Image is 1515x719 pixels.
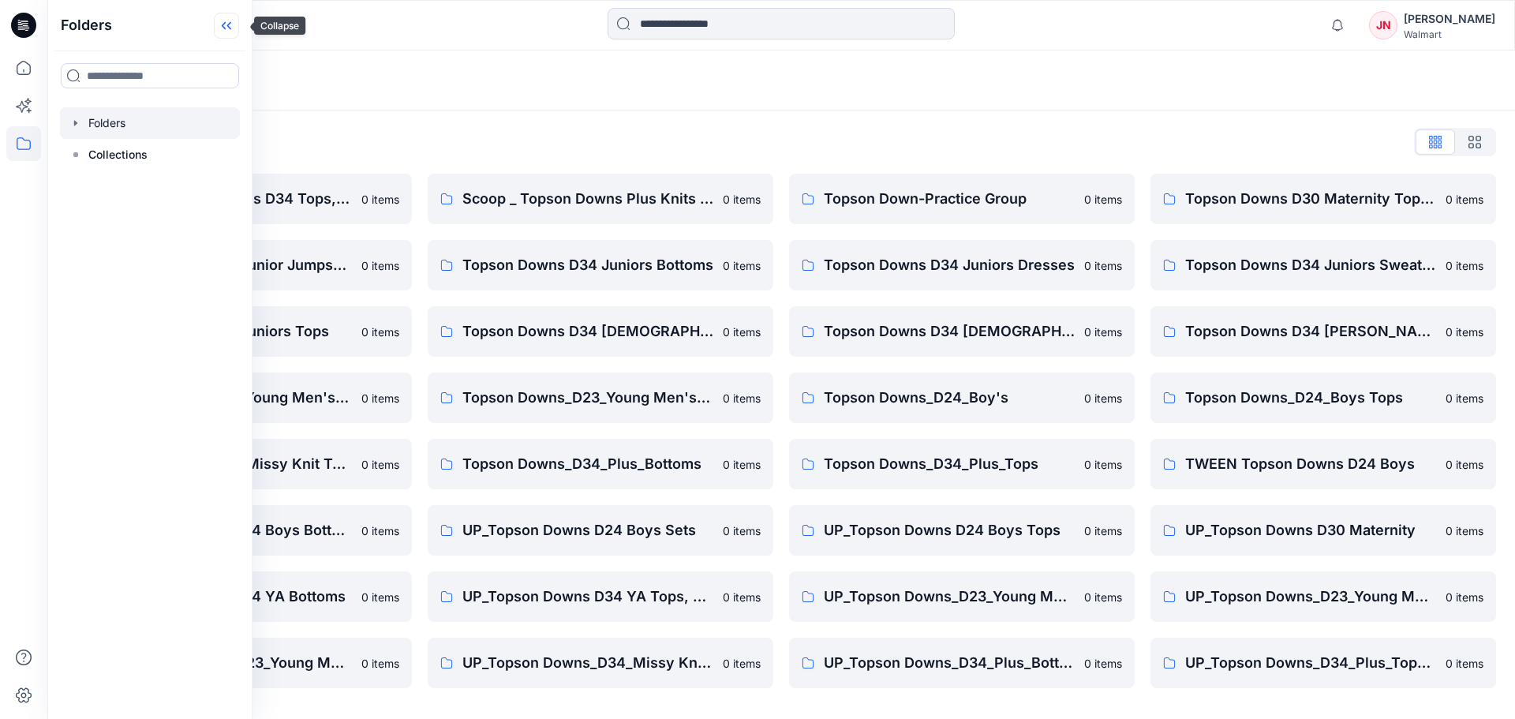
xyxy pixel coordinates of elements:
div: [PERSON_NAME] [1404,9,1495,28]
p: 0 items [723,456,761,473]
p: Collections [88,145,148,164]
p: Topson Downs_D24_Boys Tops [1185,387,1436,409]
p: 0 items [723,589,761,605]
p: 0 items [1084,257,1122,274]
p: 0 items [361,390,399,406]
a: Topson Downs D34 Juniors Sweaters0 items [1150,240,1496,290]
a: Topson Downs_D23_Young Men's Tops0 items [428,373,773,423]
p: 0 items [361,655,399,672]
a: Topson Downs D34 [DEMOGRAPHIC_DATA] Woven Tops0 items [789,306,1135,357]
p: 0 items [1446,522,1483,539]
p: Topson Downs D30 Maternity Tops/Bottoms [1185,188,1436,210]
p: Topson Downs D34 Juniors Dresses [824,254,1075,276]
p: 0 items [1446,589,1483,605]
div: Walmart [1404,28,1495,40]
p: UP_Topson Downs_D23_Young Men's Bottoms [824,586,1075,608]
a: Topson Downs_D24_Boy's0 items [789,373,1135,423]
p: 0 items [361,522,399,539]
p: UP_Topson Downs D34 YA Tops, Dresses and Sets [462,586,713,608]
p: 0 items [1446,257,1483,274]
a: UP_Topson Downs_D23_Young Men's Outerwear0 items [1150,571,1496,622]
a: UP_Topson Downs D34 YA Tops, Dresses and Sets0 items [428,571,773,622]
a: TWEEN Topson Downs D24 Boys0 items [1150,439,1496,489]
p: UP_Topson Downs_D34_Missy Knit Tops [462,652,713,674]
a: Topson Downs D34 [DEMOGRAPHIC_DATA] Dresses0 items [428,306,773,357]
p: 0 items [361,324,399,340]
div: JN [1369,11,1397,39]
a: UP_Topson Downs_D34_Plus_Bottoms0 items [789,638,1135,688]
p: Topson Downs D34 [DEMOGRAPHIC_DATA] Woven Tops [824,320,1075,343]
p: Topson Down-Practice Group [824,188,1075,210]
p: 0 items [723,324,761,340]
p: 0 items [723,522,761,539]
p: 0 items [1446,655,1483,672]
p: Topson Downs_D23_Young Men's Tops [462,387,713,409]
p: UP_Topson Downs D24 Boys Sets [462,519,713,541]
p: 0 items [1446,390,1483,406]
a: Topson Downs D34 Juniors Bottoms0 items [428,240,773,290]
a: UP_Topson Downs D24 Boys Sets0 items [428,505,773,556]
a: Topson Downs_D34_Plus_Bottoms0 items [428,439,773,489]
a: Topson Down-Practice Group0 items [789,174,1135,224]
a: Topson Downs_D24_Boys Tops0 items [1150,373,1496,423]
p: 0 items [723,191,761,208]
p: Topson Downs D34 Juniors Sweaters [1185,254,1436,276]
p: Topson Downs_D34_Plus_Bottoms [462,453,713,475]
p: 0 items [1446,456,1483,473]
p: 0 items [1084,522,1122,539]
p: 0 items [361,589,399,605]
p: Topson Downs D34 Juniors Bottoms [462,254,713,276]
p: UP_Topson Downs_D34_Plus_Bottoms [824,652,1075,674]
p: Topson Downs D34 [PERSON_NAME] [1185,320,1436,343]
p: TWEEN Topson Downs D24 Boys [1185,453,1436,475]
a: Topson Downs D34 [PERSON_NAME]0 items [1150,306,1496,357]
a: UP_Topson Downs_D34_Missy Knit Tops0 items [428,638,773,688]
p: UP_Topson Downs D24 Boys Tops [824,519,1075,541]
p: UP_Topson Downs_D34_Plus_Tops Sweaters Dresses [1185,652,1436,674]
a: Topson Downs D34 Juniors Dresses0 items [789,240,1135,290]
p: 0 items [361,456,399,473]
p: Topson Downs_D34_Plus_Tops [824,453,1075,475]
p: UP_Topson Downs_D23_Young Men's Outerwear [1185,586,1436,608]
p: UP_Topson Downs D30 Maternity [1185,519,1436,541]
p: 0 items [1084,456,1122,473]
a: Topson Downs D30 Maternity Tops/Bottoms0 items [1150,174,1496,224]
a: UP_Topson Downs D30 Maternity0 items [1150,505,1496,556]
a: UP_Topson Downs_D23_Young Men's Bottoms0 items [789,571,1135,622]
p: 0 items [723,390,761,406]
p: 0 items [1446,324,1483,340]
a: UP_Topson Downs_D34_Plus_Tops Sweaters Dresses0 items [1150,638,1496,688]
p: Scoop _ Topson Downs Plus Knits / Woven [462,188,713,210]
p: 0 items [1084,589,1122,605]
a: UP_Topson Downs D24 Boys Tops0 items [789,505,1135,556]
p: 0 items [361,191,399,208]
p: 0 items [723,257,761,274]
p: 0 items [361,257,399,274]
a: Scoop _ Topson Downs Plus Knits / Woven0 items [428,174,773,224]
p: 0 items [1084,390,1122,406]
p: 0 items [1084,655,1122,672]
p: 0 items [1446,191,1483,208]
p: 0 items [1084,191,1122,208]
p: 0 items [1084,324,1122,340]
p: 0 items [723,655,761,672]
a: Topson Downs_D34_Plus_Tops0 items [789,439,1135,489]
p: Topson Downs_D24_Boy's [824,387,1075,409]
p: Topson Downs D34 [DEMOGRAPHIC_DATA] Dresses [462,320,713,343]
